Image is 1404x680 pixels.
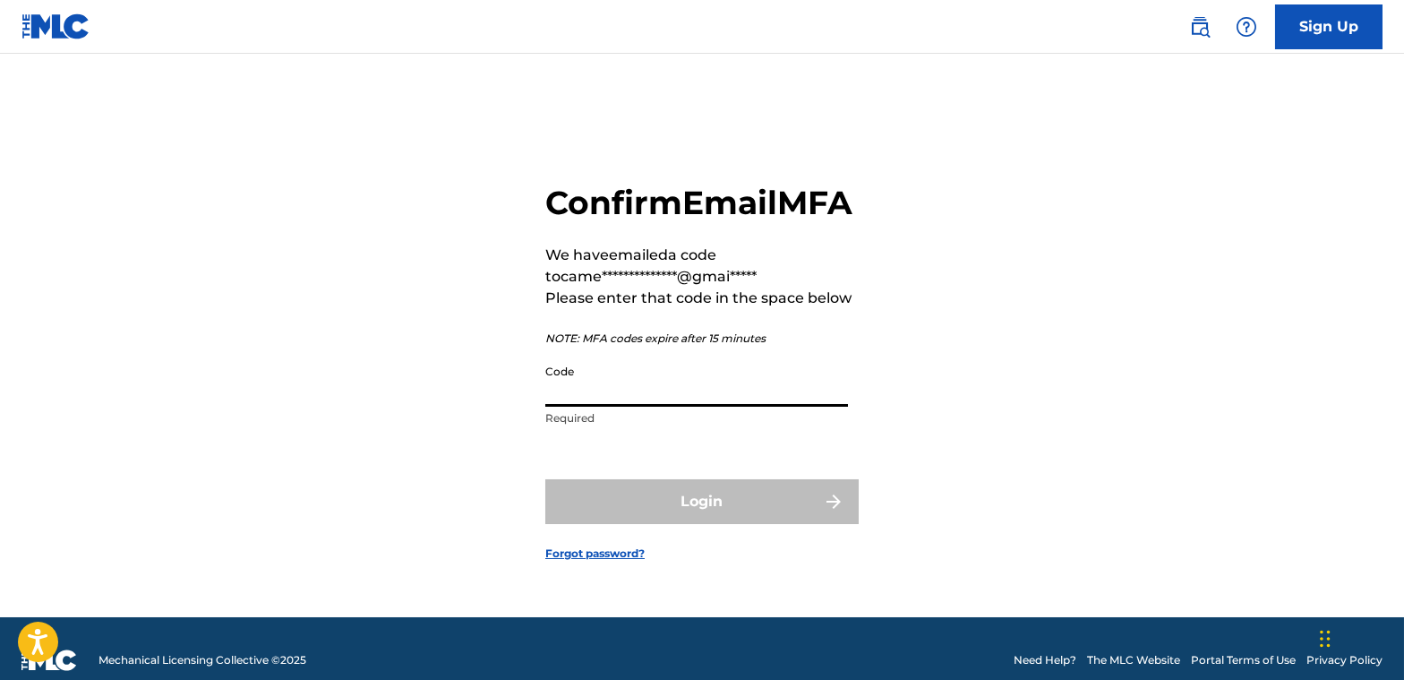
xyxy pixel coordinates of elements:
span: Mechanical Licensing Collective © 2025 [98,652,306,668]
a: Need Help? [1014,652,1076,668]
a: Public Search [1182,9,1218,45]
a: Portal Terms of Use [1191,652,1296,668]
div: Help [1228,9,1264,45]
img: MLC Logo [21,13,90,39]
p: Required [545,410,848,426]
div: Drag [1320,612,1331,666]
a: Forgot password? [545,546,645,562]
p: Please enter that code in the space below [545,288,859,309]
a: The MLC Website [1087,652,1180,668]
img: logo [21,650,77,671]
p: NOTE: MFA codes expire after 15 minutes [545,331,859,347]
a: Privacy Policy [1306,652,1383,668]
img: help [1236,16,1257,38]
img: search [1189,16,1211,38]
a: Sign Up [1275,4,1383,49]
iframe: Chat Widget [1314,594,1404,680]
h2: Confirm Email MFA [545,183,859,223]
